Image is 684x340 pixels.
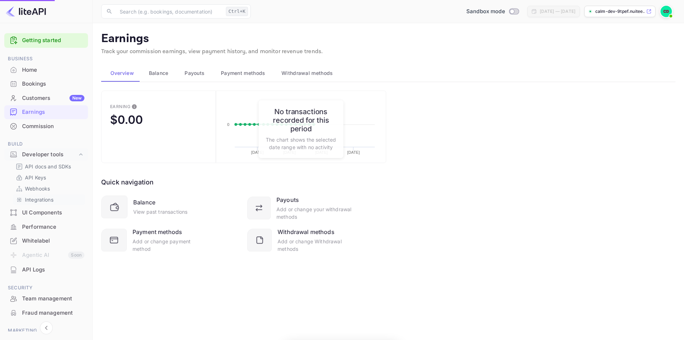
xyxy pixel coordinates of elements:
span: Security [4,284,88,292]
div: Performance [22,223,84,231]
span: Business [4,55,88,63]
a: API Keys [16,174,82,181]
a: Integrations [16,196,82,203]
div: Webhooks [13,183,85,194]
div: API Keys [13,172,85,183]
div: Earnings [22,108,84,116]
div: Balance [133,198,155,207]
div: View past transactions [133,208,187,215]
div: Team management [4,292,88,306]
div: Payment methods [133,228,182,236]
a: Webhooks [16,185,82,192]
div: Home [22,66,84,74]
a: Whitelabel [4,234,88,247]
img: Calm Dev [660,6,672,17]
div: UI Components [4,206,88,220]
a: Fraud management [4,306,88,319]
span: Payment methods [221,69,265,77]
div: Developer tools [22,151,77,159]
p: Webhooks [25,185,50,192]
div: CustomersNew [4,91,88,105]
span: Overview [110,69,134,77]
p: Earnings [101,32,675,46]
a: API Logs [4,263,88,276]
text: 0 [227,122,229,127]
button: Collapse navigation [40,321,53,334]
a: Commission [4,120,88,133]
div: $0.00 [110,113,143,127]
div: Add or change payment method [133,238,206,253]
span: Balance [149,69,169,77]
a: CustomersNew [4,91,88,105]
div: Performance [4,220,88,234]
div: Commission [22,122,84,131]
div: Add or change your withdrawal methods [276,205,352,220]
div: API Logs [22,266,84,274]
div: Bookings [4,77,88,91]
div: UI Components [22,209,84,217]
input: Search (e.g. bookings, documentation) [115,4,223,19]
div: API Logs [4,263,88,277]
div: Fraud management [22,309,84,317]
a: Home [4,63,88,76]
p: API Keys [25,174,46,181]
span: Marketing [4,327,88,335]
div: Quick navigation [101,177,154,187]
div: Switch to Production mode [463,7,522,16]
text: [DATE] [251,150,264,154]
p: The chart shows the selected date range with no activity [266,136,336,151]
a: API docs and SDKs [16,163,82,170]
a: Earnings [4,105,88,118]
span: Withdrawal methods [281,69,333,77]
div: API docs and SDKs [13,161,85,172]
div: Withdrawal methods [278,228,335,236]
div: Team management [22,295,84,303]
div: Integrations [13,194,85,205]
h6: No transactions recorded for this period [266,107,336,133]
a: Team management [4,292,88,305]
a: Performance [4,220,88,233]
p: Track your commission earnings, view payment history, and monitor revenue trends. [101,47,675,56]
div: Bookings [22,80,84,88]
div: Payouts [276,196,299,204]
div: Add or change Withdrawal methods [278,238,352,253]
div: Fraud management [4,306,88,320]
div: Developer tools [4,148,88,161]
div: Ctrl+K [226,7,248,16]
div: [DATE] — [DATE] [540,8,575,15]
text: [DATE] [347,150,360,154]
img: LiteAPI logo [6,6,46,17]
div: Whitelabel [4,234,88,248]
span: Payouts [185,69,204,77]
div: New [69,95,84,101]
div: Whitelabel [22,237,84,245]
div: Home [4,63,88,77]
a: Bookings [4,77,88,90]
p: calm-dev-9tpef.nuitee.... [595,8,645,15]
div: Earning [110,104,130,109]
span: Sandbox mode [466,7,505,16]
p: Integrations [25,196,53,203]
button: This is the amount of confirmed commission that will be paid to you on the next scheduled deposit [129,101,140,112]
a: UI Components [4,206,88,219]
div: Getting started [4,33,88,48]
div: Customers [22,94,84,102]
div: scrollable auto tabs example [101,65,675,82]
a: Getting started [22,36,84,45]
button: EarningThis is the amount of confirmed commission that will be paid to you on the next scheduled ... [101,91,216,163]
span: Build [4,140,88,148]
p: API docs and SDKs [25,163,71,170]
div: Earnings [4,105,88,119]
